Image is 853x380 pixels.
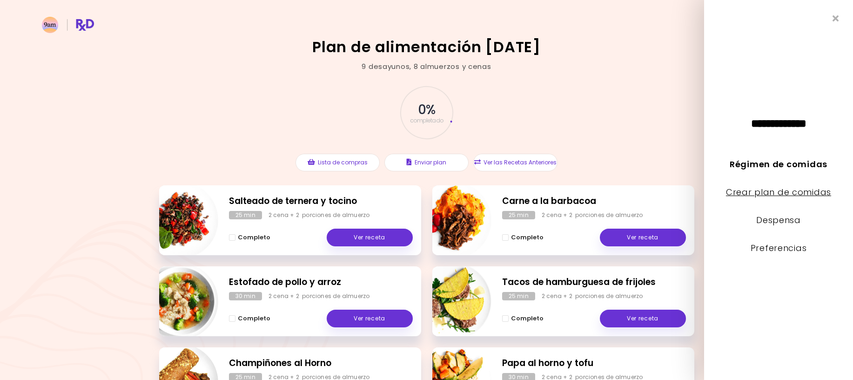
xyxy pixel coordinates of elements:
button: Completo - Carne a la barbacoa [502,232,544,243]
div: 25 min [229,211,262,219]
button: Completo - Salteado de ternera y tocino [229,232,270,243]
h2: Plan de alimentación [DATE] [312,40,540,54]
span: 0 % [418,102,435,118]
a: Ver receta - Carne a la barbacoa [600,229,686,246]
h2: Papa al horno y tofu [502,357,686,370]
button: Completo - Tacos de hamburguesa de frijoles [502,313,544,324]
img: Información - Carne a la barbacoa [414,182,491,259]
span: Completo [238,315,270,322]
div: 25 min [502,292,535,300]
img: RxDiet [42,17,94,33]
h2: Estofado de pollo y arroz [229,276,413,289]
div: 2 cena + 2 porciones de almuerzo [269,211,370,219]
img: Información - Salteado de ternera y tocino [141,182,218,259]
h2: Salteado de ternera y tocino [229,195,413,208]
img: Información - Tacos de hamburguesa de frijoles [414,263,491,340]
a: Despensa [756,214,801,226]
h2: Carne a la barbacoa [502,195,686,208]
button: Lista de compras [296,154,380,171]
a: Régimen de comidas [730,158,827,170]
button: Completo - Estofado de pollo y arroz [229,313,270,324]
div: 9 desayunos , 8 almuerzos y cenas [362,61,491,72]
div: 2 cena + 2 porciones de almuerzo [269,292,370,300]
div: 2 cena + 2 porciones de almuerzo [542,211,643,219]
div: 25 min [502,211,535,219]
a: Ver receta - Estofado de pollo y arroz [327,310,413,327]
a: Preferencias [751,242,807,254]
i: Cerrar [833,14,839,23]
span: Completo [511,315,544,322]
a: Ver receta - Tacos de hamburguesa de frijoles [600,310,686,327]
span: completado [410,118,443,123]
span: Completo [238,234,270,241]
button: Enviar plan [384,154,469,171]
button: Ver las Recetas Anteriores [473,154,557,171]
span: Completo [511,234,544,241]
img: Información - Estofado de pollo y arroz [141,263,218,340]
a: Crear plan de comidas [726,186,831,198]
div: 2 cena + 2 porciones de almuerzo [542,292,643,300]
h2: Champiñones al Horno [229,357,413,370]
div: 30 min [229,292,262,300]
h2: Tacos de hamburguesa de frijoles [502,276,686,289]
a: Ver receta - Salteado de ternera y tocino [327,229,413,246]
